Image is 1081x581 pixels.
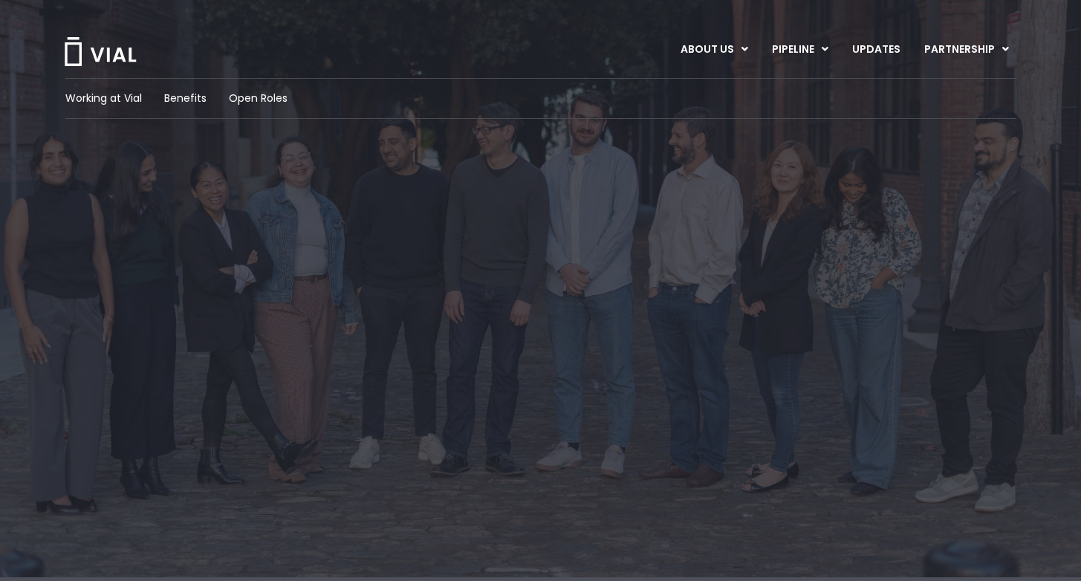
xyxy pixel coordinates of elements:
[229,91,288,106] a: Open Roles
[760,37,840,62] a: PIPELINEMenu Toggle
[840,37,912,62] a: UPDATES
[912,37,1021,62] a: PARTNERSHIPMenu Toggle
[63,37,137,66] img: Vial Logo
[164,91,207,106] a: Benefits
[65,91,142,106] a: Working at Vial
[669,37,759,62] a: ABOUT USMenu Toggle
